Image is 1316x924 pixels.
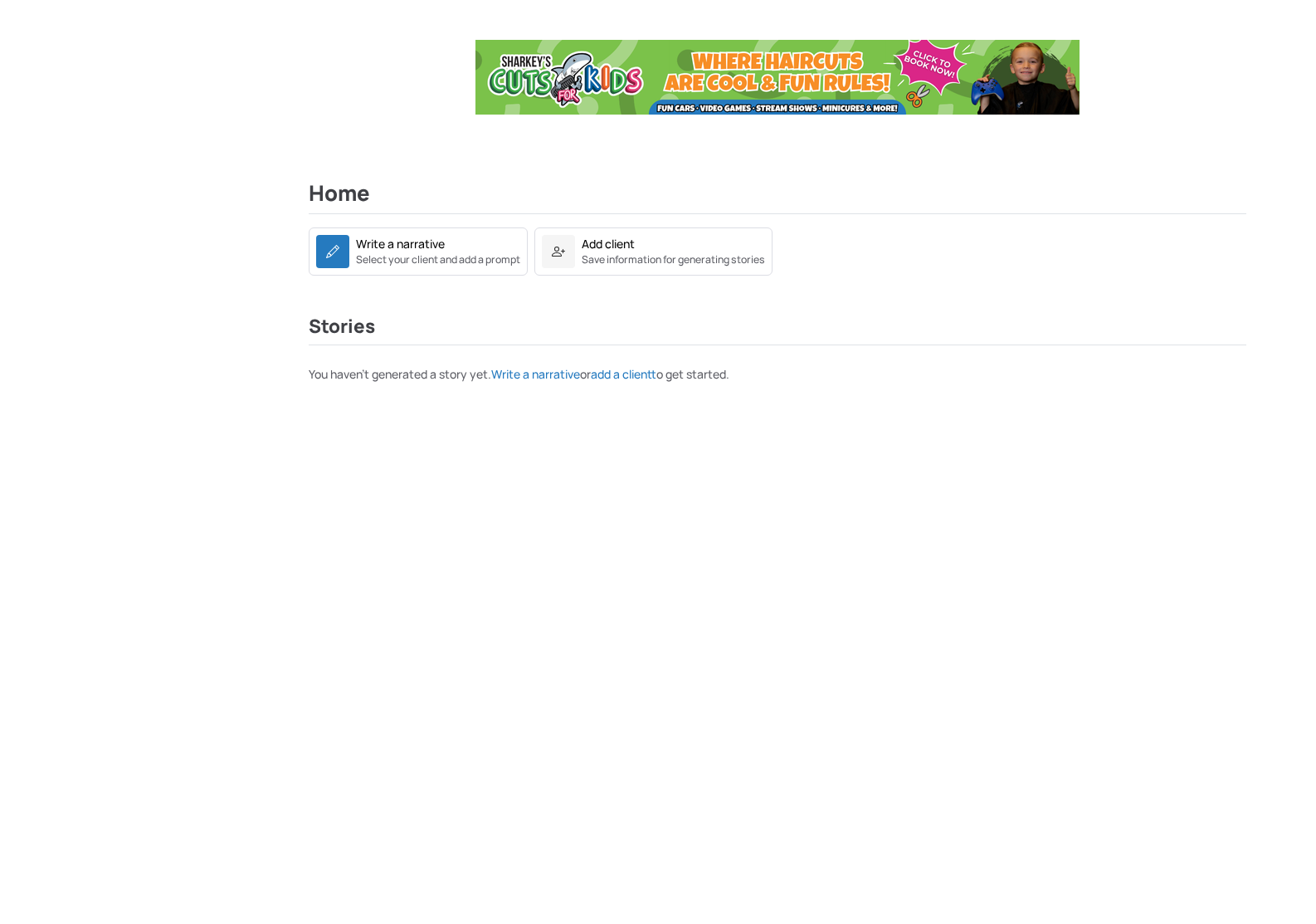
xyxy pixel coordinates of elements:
a: add a client [591,366,656,382]
div: Add client [582,235,635,252]
small: Save information for generating stories [582,252,765,267]
p: You haven't generated a story yet. or to get started. [309,365,1246,383]
h3: Stories [309,315,1246,345]
div: Write a narrative [356,235,445,252]
img: Ad Banner [475,40,1080,115]
small: Select your client and add a prompt [356,252,520,267]
a: Add clientSave information for generating stories [534,227,773,276]
h2: Home [309,181,1246,214]
a: Write a narrative [491,366,580,382]
a: Write a narrativeSelect your client and add a prompt [309,227,528,276]
a: Add clientSave information for generating stories [534,242,773,257]
a: Write a narrativeSelect your client and add a prompt [309,242,528,257]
